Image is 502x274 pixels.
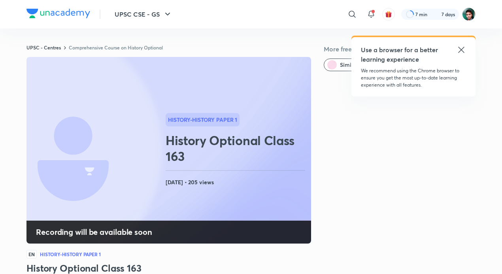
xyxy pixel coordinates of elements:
[166,132,308,164] h2: History Optional Class 163
[26,250,37,259] span: EN
[324,59,385,71] button: Similar classes
[340,61,378,69] span: Similar classes
[36,227,152,237] h4: Recording will be available soon
[385,11,392,18] img: avatar
[26,9,90,18] img: Company Logo
[110,6,177,22] button: UPSC CSE - GS
[69,44,163,51] a: Comprehensive Course on History Optional
[166,177,308,187] h4: [DATE] • 205 views
[382,8,395,21] button: avatar
[40,252,101,257] h4: History-History Paper 1
[324,44,476,54] h5: More free classes
[26,44,61,51] a: UPSC - Centres
[361,45,440,64] h5: Use a browser for a better learning experience
[361,67,466,89] p: We recommend using the Chrome browser to ensure you get the most up-to-date learning experience w...
[462,8,476,21] img: Avinash Gupta
[26,9,90,20] a: Company Logo
[432,10,440,18] img: streak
